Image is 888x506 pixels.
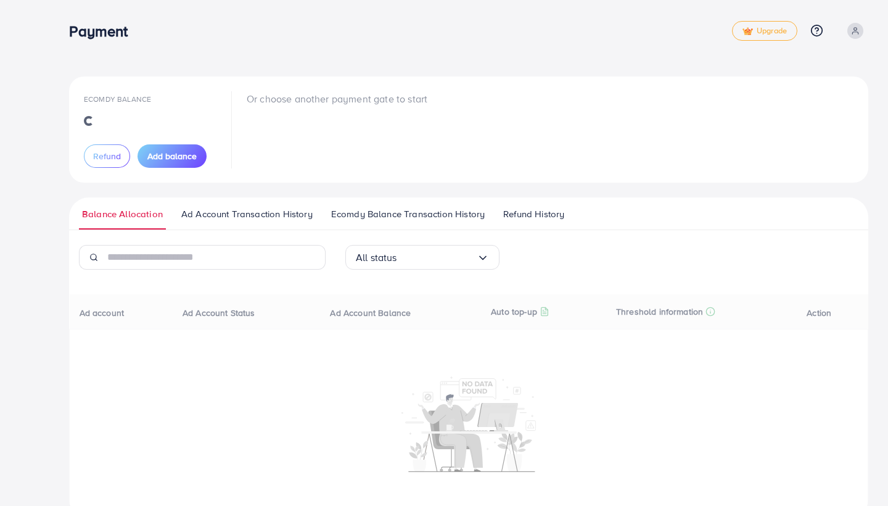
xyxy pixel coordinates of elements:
span: Ad Account Transaction History [181,207,313,221]
span: Balance Allocation [82,207,163,221]
button: Add balance [138,144,207,168]
div: Search for option [345,245,499,270]
span: Upgrade [742,27,787,36]
input: Search for option [397,248,477,267]
a: tickUpgrade [732,21,797,41]
span: Add balance [147,150,197,162]
span: All status [356,248,397,267]
img: tick [742,27,753,36]
span: Ecomdy Balance [84,94,151,104]
button: Refund [84,144,130,168]
span: Refund [93,150,121,162]
span: Ecomdy Balance Transaction History [331,207,485,221]
h3: Payment [69,22,138,40]
span: Refund History [503,207,564,221]
p: Or choose another payment gate to start [247,91,427,106]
